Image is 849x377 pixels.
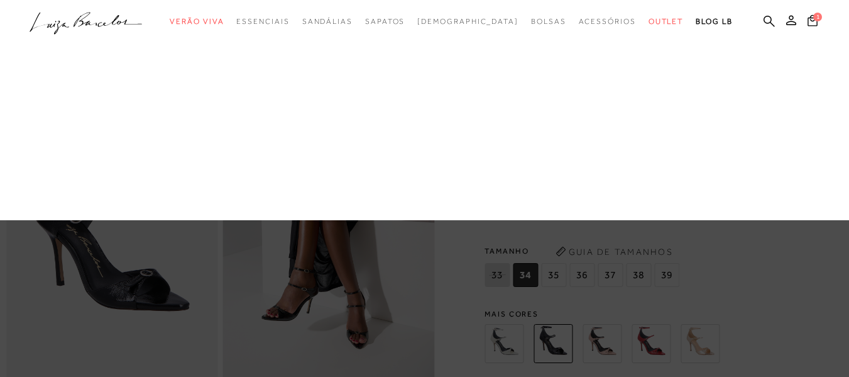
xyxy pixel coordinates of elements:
[236,17,289,26] span: Essenciais
[696,10,732,33] a: BLOG LB
[696,17,732,26] span: BLOG LB
[417,10,518,33] a: noSubCategoriesText
[170,17,224,26] span: Verão Viva
[649,10,684,33] a: categoryNavScreenReaderText
[531,10,566,33] a: categoryNavScreenReaderText
[813,13,822,21] span: 1
[236,10,289,33] a: categoryNavScreenReaderText
[579,10,636,33] a: categoryNavScreenReaderText
[365,17,405,26] span: Sapatos
[804,14,821,31] button: 1
[531,17,566,26] span: Bolsas
[365,10,405,33] a: categoryNavScreenReaderText
[302,17,353,26] span: Sandálias
[302,10,353,33] a: categoryNavScreenReaderText
[170,10,224,33] a: categoryNavScreenReaderText
[417,17,518,26] span: [DEMOGRAPHIC_DATA]
[649,17,684,26] span: Outlet
[579,17,636,26] span: Acessórios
